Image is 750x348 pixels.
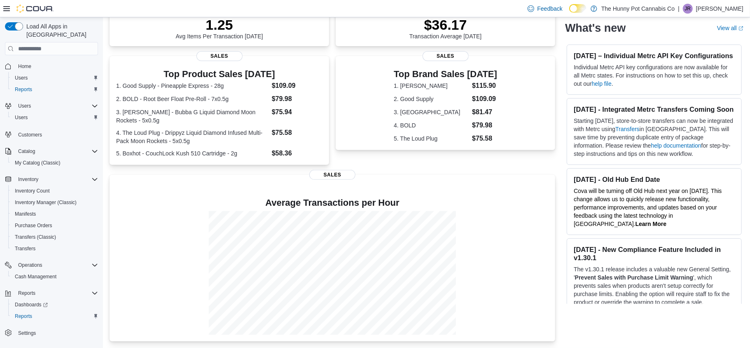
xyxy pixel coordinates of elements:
[565,21,626,35] h2: What's new
[569,4,586,13] input: Dark Mode
[272,107,322,117] dd: $75.94
[176,16,263,40] div: Avg Items Per Transaction [DATE]
[15,129,98,139] span: Customers
[12,209,39,219] a: Manifests
[524,0,566,17] a: Feedback
[15,101,34,111] button: Users
[615,126,640,132] a: Transfers
[15,86,32,93] span: Reports
[116,198,549,208] h4: Average Transactions per Hour
[2,287,101,299] button: Reports
[574,245,735,262] h3: [DATE] - New Compliance Feature Included in v1.30.1
[272,148,322,158] dd: $58.36
[116,95,269,103] dt: 2. BOLD - Root Beer Float Pre-Roll - 7x0.5g
[23,22,98,39] span: Load All Apps in [GEOGRAPHIC_DATA]
[12,85,98,94] span: Reports
[15,130,45,140] a: Customers
[18,132,42,138] span: Customers
[601,4,675,14] p: The Hunny Pot Cannabis Co
[8,84,101,95] button: Reports
[651,142,701,149] a: help documentation
[15,222,52,229] span: Purchase Orders
[472,107,497,117] dd: $81.47
[196,51,243,61] span: Sales
[18,262,42,268] span: Operations
[12,158,64,168] a: My Catalog (Classic)
[394,108,469,116] dt: 3. [GEOGRAPHIC_DATA]
[12,186,98,196] span: Inventory Count
[116,108,269,125] dt: 3. [PERSON_NAME] - Bubba G Liquid Diamond Moon Rockets - 5x0.5g
[12,85,35,94] a: Reports
[12,300,51,310] a: Dashboards
[15,211,36,217] span: Manifests
[12,311,98,321] span: Reports
[574,175,735,183] h3: [DATE] - Old Hub End Date
[8,271,101,282] button: Cash Management
[18,290,35,296] span: Reports
[116,82,269,90] dt: 1. Good Supply - Pineapple Express - 28g
[12,221,56,230] a: Purchase Orders
[12,186,53,196] a: Inventory Count
[12,73,98,83] span: Users
[8,299,101,310] a: Dashboards
[15,313,32,320] span: Reports
[15,260,98,270] span: Operations
[12,113,31,122] a: Users
[574,63,735,88] p: Individual Metrc API key configurations are now available for all Metrc states. For instructions ...
[176,16,263,33] p: 1.25
[15,61,98,71] span: Home
[2,100,101,112] button: Users
[12,300,98,310] span: Dashboards
[12,113,98,122] span: Users
[12,232,98,242] span: Transfers (Classic)
[394,69,497,79] h3: Top Brand Sales [DATE]
[574,188,722,227] span: Cova will be turning off Old Hub next year on [DATE]. This change allows us to quickly release ne...
[116,129,269,145] dt: 4. The Loud Plug - Drippyz Liquid Diamond Infused Multi-Pack Moon Rockets - 5x0.5g
[574,105,735,113] h3: [DATE] - Integrated Metrc Transfers Coming Soon
[394,95,469,103] dt: 2. Good Supply
[537,5,563,13] span: Feedback
[2,60,101,72] button: Home
[18,148,35,155] span: Catalog
[12,232,59,242] a: Transfers (Classic)
[15,160,61,166] span: My Catalog (Classic)
[15,174,98,184] span: Inventory
[15,61,35,71] a: Home
[12,158,98,168] span: My Catalog (Classic)
[15,188,50,194] span: Inventory Count
[272,94,322,104] dd: $79.98
[15,245,35,252] span: Transfers
[15,146,38,156] button: Catalog
[409,16,482,33] p: $36.17
[116,69,322,79] h3: Top Product Sales [DATE]
[685,4,691,14] span: JR
[15,288,39,298] button: Reports
[636,221,666,227] a: Learn More
[2,259,101,271] button: Operations
[575,274,693,281] strong: Prevent Sales with Purchase Limit Warning
[472,134,497,143] dd: $75.58
[15,114,28,121] span: Users
[2,146,101,157] button: Catalog
[472,81,497,91] dd: $115.90
[12,311,35,321] a: Reports
[15,174,42,184] button: Inventory
[574,265,735,315] p: The v1.30.1 release includes a valuable new General Setting, ' ', which prevents sales when produ...
[309,170,355,180] span: Sales
[8,220,101,231] button: Purchase Orders
[15,260,46,270] button: Operations
[18,103,31,109] span: Users
[394,82,469,90] dt: 1. [PERSON_NAME]
[8,112,101,123] button: Users
[15,101,98,111] span: Users
[15,146,98,156] span: Catalog
[18,63,31,70] span: Home
[394,121,469,129] dt: 4. BOLD
[592,80,612,87] a: help file
[678,4,680,14] p: |
[272,128,322,138] dd: $75.58
[18,330,36,336] span: Settings
[12,272,98,282] span: Cash Management
[15,328,39,338] a: Settings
